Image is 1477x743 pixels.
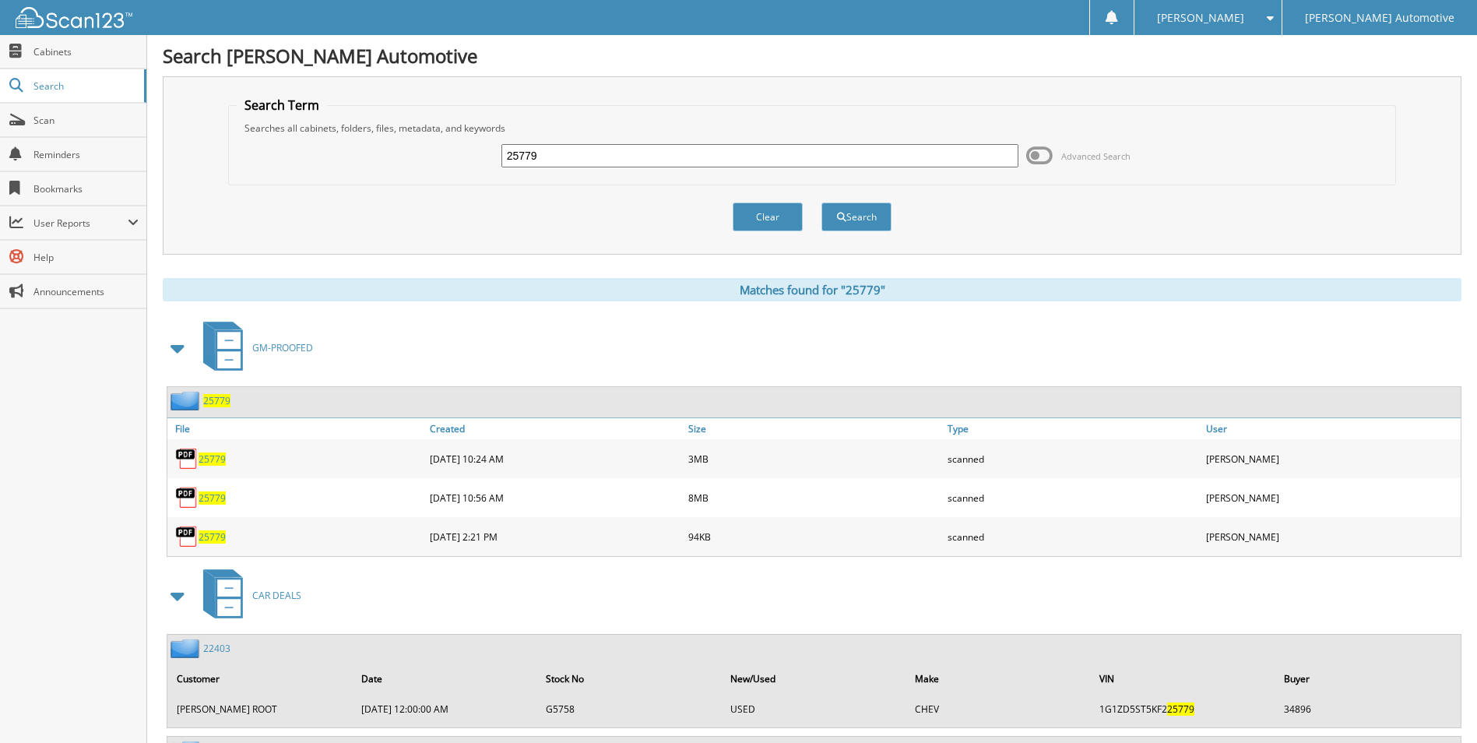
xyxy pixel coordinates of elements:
[169,696,352,722] td: [PERSON_NAME] ROOT
[1202,443,1461,474] div: [PERSON_NAME]
[538,696,721,722] td: G5758
[684,418,943,439] a: Size
[203,642,230,655] a: 22403
[194,565,301,626] a: CAR DEALS
[723,696,906,722] td: USED
[426,482,684,513] div: [DATE] 10:56 AM
[163,278,1461,301] div: Matches found for "25779"
[33,45,139,58] span: Cabinets
[1061,150,1131,162] span: Advanced Search
[538,663,721,695] th: Stock No
[163,43,1461,69] h1: Search [PERSON_NAME] Automotive
[171,639,203,658] img: folder2.png
[1092,696,1275,722] td: 1G1ZD5ST5KF2
[199,491,226,505] a: 25779
[944,482,1202,513] div: scanned
[16,7,132,28] img: scan123-logo-white.svg
[353,696,536,722] td: [DATE] 12:00:00 AM
[944,521,1202,552] div: scanned
[175,486,199,509] img: PDF.png
[684,443,943,474] div: 3MB
[252,589,301,602] span: CAR DEALS
[33,182,139,195] span: Bookmarks
[426,443,684,474] div: [DATE] 10:24 AM
[1202,482,1461,513] div: [PERSON_NAME]
[907,663,1090,695] th: Make
[175,447,199,470] img: PDF.png
[171,391,203,410] img: folder2.png
[169,663,352,695] th: Customer
[199,530,226,544] a: 25779
[167,418,426,439] a: File
[1276,696,1459,722] td: 34896
[175,525,199,548] img: PDF.png
[33,217,128,230] span: User Reports
[33,79,136,93] span: Search
[723,663,906,695] th: New/Used
[199,452,226,466] a: 25779
[353,663,536,695] th: Date
[684,521,943,552] div: 94KB
[426,418,684,439] a: Created
[33,285,139,298] span: Announcements
[907,696,1090,722] td: CHEV
[1092,663,1275,695] th: VIN
[237,121,1387,135] div: Searches all cabinets, folders, files, metadata, and keywords
[1167,703,1194,716] span: 25779
[944,443,1202,474] div: scanned
[1399,668,1477,743] iframe: Chat Widget
[203,394,230,407] a: 25779
[252,341,313,354] span: GM-PROOFED
[1276,663,1459,695] th: Buyer
[821,202,891,231] button: Search
[1202,418,1461,439] a: User
[194,317,313,379] a: GM-PROOFED
[426,521,684,552] div: [DATE] 2:21 PM
[944,418,1202,439] a: Type
[237,97,327,114] legend: Search Term
[1305,13,1454,23] span: [PERSON_NAME] Automotive
[1157,13,1244,23] span: [PERSON_NAME]
[684,482,943,513] div: 8MB
[33,148,139,161] span: Reminders
[1202,521,1461,552] div: [PERSON_NAME]
[33,114,139,127] span: Scan
[33,251,139,264] span: Help
[733,202,803,231] button: Clear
